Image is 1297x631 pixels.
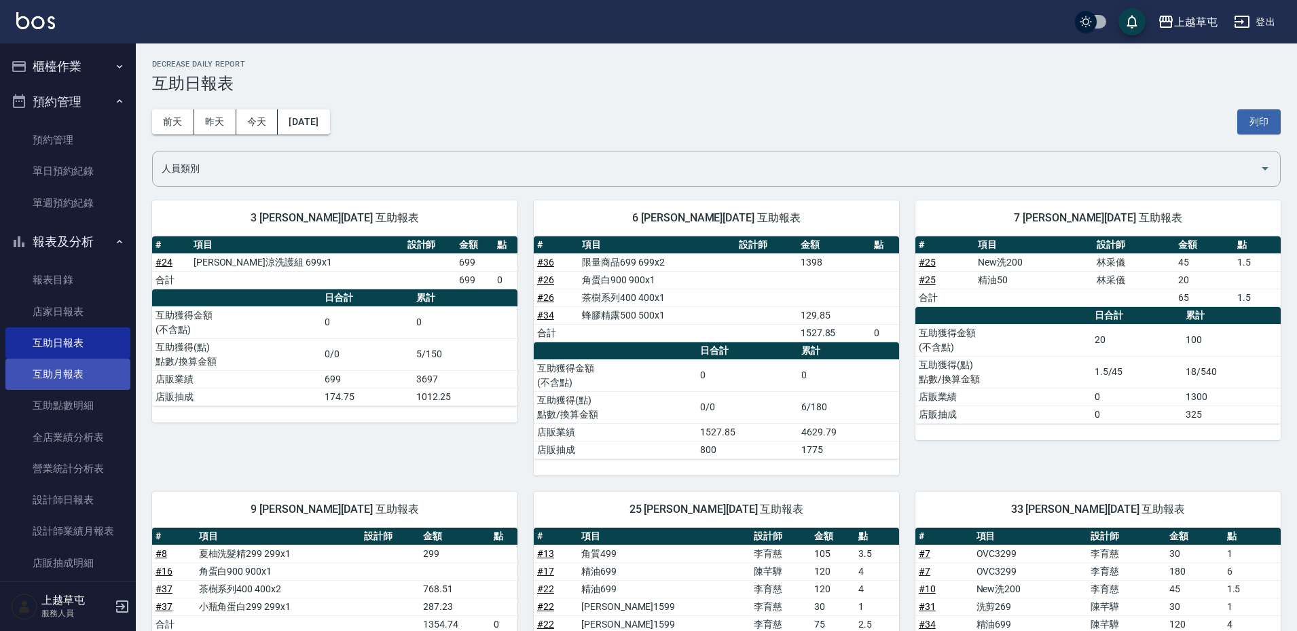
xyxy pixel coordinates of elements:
[579,289,735,306] td: 茶樹系列400 400x1
[915,405,1091,423] td: 店販抽成
[5,187,130,219] a: 單週預約紀錄
[697,441,798,458] td: 800
[1166,528,1224,545] th: 金額
[1091,388,1183,405] td: 0
[974,271,1093,289] td: 精油50
[156,583,172,594] a: #37
[5,224,130,259] button: 報表及分析
[919,548,930,559] a: #7
[5,547,130,579] a: 店販抽成明細
[152,74,1281,93] h3: 互助日報表
[534,236,579,254] th: #
[1224,528,1281,545] th: 點
[420,528,490,545] th: 金額
[190,236,404,254] th: 項目
[811,598,855,615] td: 30
[973,562,1088,580] td: OVC3299
[871,236,899,254] th: 點
[534,441,697,458] td: 店販抽成
[578,562,750,580] td: 精油699
[456,253,494,271] td: 699
[152,60,1281,69] h2: Decrease Daily Report
[5,579,130,610] a: 收支分類明細表
[1166,545,1224,562] td: 30
[1234,289,1281,306] td: 1.5
[1224,545,1281,562] td: 1
[578,580,750,598] td: 精油699
[919,619,936,630] a: #34
[1182,388,1281,405] td: 1300
[697,342,798,360] th: 日合計
[1091,356,1183,388] td: 1.5/45
[534,391,697,423] td: 互助獲得(點) 點數/換算金額
[156,257,172,268] a: #24
[973,528,1088,545] th: 項目
[797,324,871,342] td: 1527.85
[855,528,899,545] th: 點
[1087,598,1166,615] td: 陳芊驊
[578,545,750,562] td: 角質499
[974,253,1093,271] td: New洗200
[811,562,855,580] td: 120
[152,338,321,370] td: 互助獲得(點) 點數/換算金額
[1087,562,1166,580] td: 李育慈
[1093,271,1175,289] td: 林采儀
[196,580,361,598] td: 茶樹系列400 400x2
[1093,253,1175,271] td: 林采儀
[5,124,130,156] a: 預約管理
[537,292,554,303] a: #26
[537,566,554,577] a: #17
[152,236,190,254] th: #
[5,84,130,120] button: 預約管理
[798,441,899,458] td: 1775
[5,390,130,421] a: 互助點數明細
[797,253,871,271] td: 1398
[855,598,899,615] td: 1
[1254,158,1276,179] button: Open
[798,359,899,391] td: 0
[16,12,55,29] img: Logo
[915,236,1281,307] table: a dense table
[1091,324,1183,356] td: 20
[5,516,130,547] a: 設計師業績月報表
[550,503,883,516] span: 25 [PERSON_NAME][DATE] 互助報表
[1087,545,1166,562] td: 李育慈
[1093,236,1175,254] th: 設計師
[1182,307,1281,325] th: 累計
[456,236,494,254] th: 金額
[811,545,855,562] td: 105
[196,562,361,580] td: 角蛋白900 900x1
[750,545,811,562] td: 李育慈
[855,580,899,598] td: 4
[915,324,1091,356] td: 互助獲得金額 (不含點)
[1182,405,1281,423] td: 325
[915,356,1091,388] td: 互助獲得(點) 點數/換算金額
[1166,580,1224,598] td: 45
[932,211,1264,225] span: 7 [PERSON_NAME][DATE] 互助報表
[919,274,936,285] a: #25
[404,236,456,254] th: 設計師
[750,580,811,598] td: 李育慈
[579,236,735,254] th: 項目
[578,528,750,545] th: 項目
[152,289,517,406] table: a dense table
[5,422,130,453] a: 全店業績分析表
[152,528,196,545] th: #
[321,306,412,338] td: 0
[1175,289,1234,306] td: 65
[750,562,811,580] td: 陳芊驊
[578,598,750,615] td: [PERSON_NAME]1599
[236,109,278,134] button: 今天
[420,545,490,562] td: 299
[420,580,490,598] td: 768.51
[196,545,361,562] td: 夏柚洗髮精299 299x1
[321,289,412,307] th: 日合計
[1175,271,1234,289] td: 20
[919,257,936,268] a: #25
[537,601,554,612] a: #22
[158,157,1254,181] input: 人員名稱
[534,236,899,342] table: a dense table
[5,453,130,484] a: 營業統計分析表
[579,271,735,289] td: 角蛋白900 900x1
[456,271,494,289] td: 699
